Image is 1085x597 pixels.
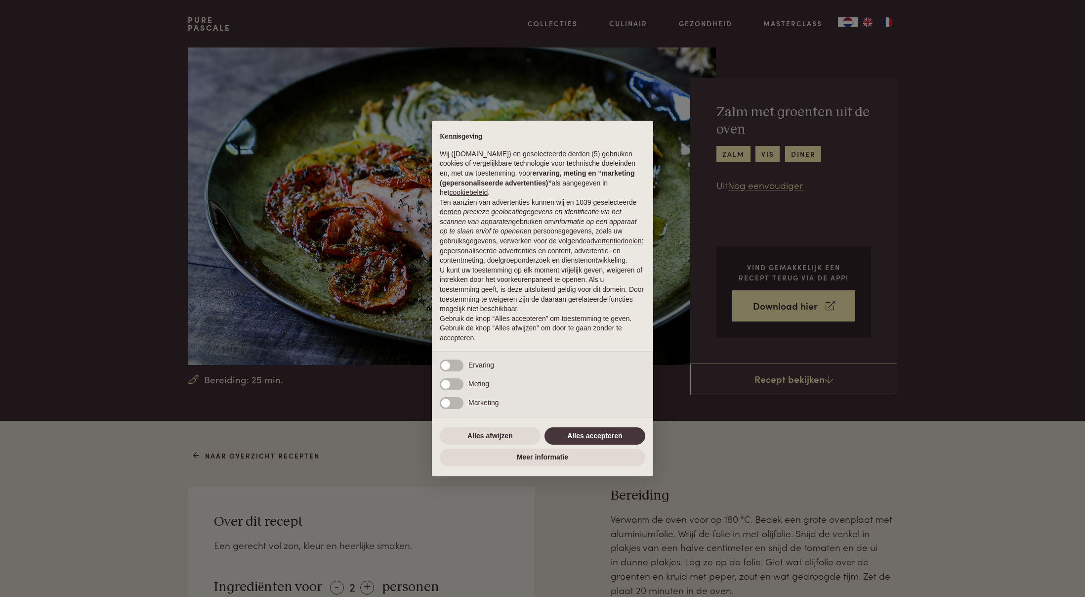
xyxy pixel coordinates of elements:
button: derden [440,207,461,217]
h2: Kennisgeving [440,133,645,141]
p: Ten aanzien van advertenties kunnen wij en 1039 geselecteerde gebruiken om en persoonsgegevens, z... [440,198,645,266]
button: advertentiedoelen [586,236,641,246]
p: Wij ([DOMAIN_NAME]) en geselecteerde derden (5) gebruiken cookies of vergelijkbare technologie vo... [440,149,645,198]
span: Ervaring [468,361,494,369]
a: cookiebeleid [449,188,488,196]
p: U kunt uw toestemming op elk moment vrijelijk geven, weigeren of intrekken door het voorkeurenpan... [440,266,645,314]
em: informatie op een apparaat op te slaan en/of te openen [440,218,637,235]
button: Alles accepteren [544,427,645,445]
p: Gebruik de knop “Alles accepteren” om toestemming te geven. Gebruik de knop “Alles afwijzen” om d... [440,314,645,343]
strong: ervaring, meting en “marketing (gepersonaliseerde advertenties)” [440,169,634,187]
span: Marketing [468,399,499,407]
span: Meting [468,380,489,388]
em: precieze geolocatiegegevens en identificatie via het scannen van apparaten [440,208,621,226]
button: Alles afwijzen [440,427,541,445]
button: Meer informatie [440,449,645,466]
